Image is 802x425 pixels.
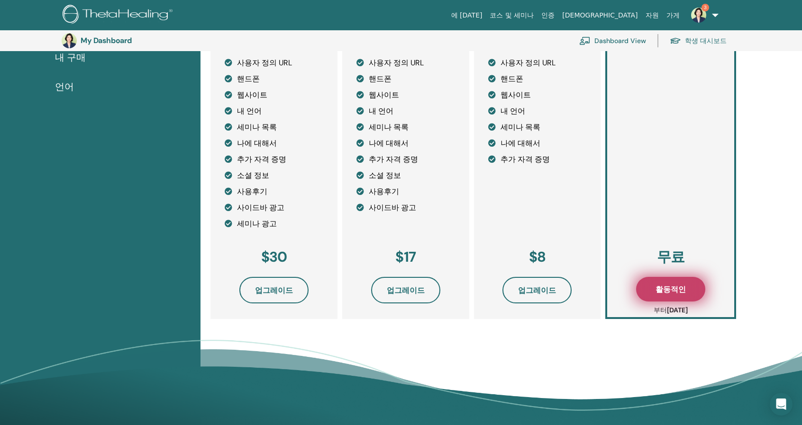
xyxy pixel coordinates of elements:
[356,154,455,165] li: 추가 자격 증명
[579,36,591,45] img: chalkboard-teacher.svg
[670,37,681,45] img: graduation-cap.svg
[667,306,688,314] b: [DATE]
[55,50,86,64] span: 내 구매
[356,122,455,133] li: 세미나 목록
[702,4,709,11] span: 3
[63,5,176,26] img: logo.png
[356,138,455,149] li: 나에 대해서
[356,106,455,117] li: 내 언어
[255,285,293,295] span: 업그레이드
[225,89,323,101] li: 웹사이트
[488,122,587,133] li: 세미나 목록
[225,170,323,181] li: 소셜 정보
[486,7,538,24] a: 코스 및 세미나
[670,30,727,51] a: 학생 대시보드
[488,73,587,85] li: 핸드폰
[518,285,556,295] span: 업그레이드
[225,218,323,230] li: 세미나 광고
[538,7,558,24] a: 인증
[356,186,455,197] li: 사용후기
[356,248,455,266] h3: $17
[225,202,323,213] li: 사이드바 광고
[387,285,425,295] span: 업그레이드
[356,89,455,101] li: 웹사이트
[62,33,77,48] img: default.jpg
[356,73,455,85] li: 핸드폰
[663,7,684,24] a: 가게
[356,202,455,213] li: 사이드바 광고
[225,186,323,197] li: 사용후기
[55,80,74,94] span: 언어
[225,57,323,69] li: 사용자 정의 URL
[356,170,455,181] li: 소셜 정보
[621,248,720,266] h3: 무료
[488,106,587,117] li: 내 언어
[488,89,587,101] li: 웹사이트
[225,154,323,165] li: 추가 자격 증명
[558,7,641,24] a: [DEMOGRAPHIC_DATA]
[488,154,587,165] li: 추가 자격 증명
[356,57,455,69] li: 사용자 정의 URL
[447,7,486,24] a: 에 [DATE]
[225,106,323,117] li: 내 언어
[239,277,309,303] button: 업그레이드
[502,277,572,303] button: 업그레이드
[81,36,175,45] h3: My Dashboard
[579,30,646,51] a: Dashboard View
[371,277,440,303] button: 업그레이드
[225,73,323,85] li: 핸드폰
[225,248,323,266] h3: $30
[225,138,323,149] li: 나에 대해서
[225,122,323,133] li: 세미나 목록
[621,305,720,315] p: 부터
[642,7,663,24] a: 자원
[488,138,587,149] li: 나에 대해서
[691,8,706,23] img: default.jpg
[770,393,793,416] div: Open Intercom Messenger
[488,248,587,266] h3: $8
[488,57,587,69] li: 사용자 정의 URL
[636,277,705,301] button: 활동적인
[656,284,686,294] span: 활동적인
